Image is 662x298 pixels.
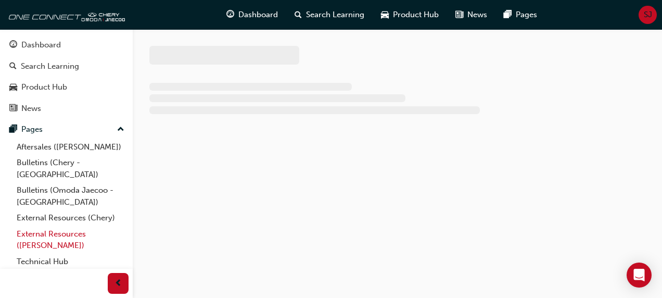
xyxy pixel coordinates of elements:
[455,8,463,21] span: news-icon
[9,83,17,92] span: car-icon
[467,9,487,21] span: News
[504,8,512,21] span: pages-icon
[639,6,657,24] button: SJ
[21,123,43,135] div: Pages
[627,263,652,288] div: Open Intercom Messenger
[12,155,129,182] a: Bulletins (Chery - [GEOGRAPHIC_DATA])
[12,182,129,210] a: Bulletins (Omoda Jaecoo - [GEOGRAPHIC_DATA])
[218,4,286,26] a: guage-iconDashboard
[9,104,17,114] span: news-icon
[373,4,447,26] a: car-iconProduct Hub
[295,8,302,21] span: search-icon
[4,57,129,76] a: Search Learning
[381,8,389,21] span: car-icon
[4,78,129,97] a: Product Hub
[226,8,234,21] span: guage-icon
[21,39,61,51] div: Dashboard
[238,9,278,21] span: Dashboard
[5,4,125,25] img: oneconnect
[12,254,129,281] a: Technical Hub ([PERSON_NAME])
[21,81,67,93] div: Product Hub
[21,103,41,115] div: News
[9,41,17,50] span: guage-icon
[12,226,129,254] a: External Resources ([PERSON_NAME])
[4,33,129,120] button: DashboardSearch LearningProduct HubNews
[4,120,129,139] button: Pages
[306,9,364,21] span: Search Learning
[114,277,122,290] span: prev-icon
[9,62,17,71] span: search-icon
[516,9,537,21] span: Pages
[393,9,439,21] span: Product Hub
[12,139,129,155] a: Aftersales ([PERSON_NAME])
[117,123,124,136] span: up-icon
[4,35,129,55] a: Dashboard
[12,210,129,226] a: External Resources (Chery)
[644,9,652,21] span: SJ
[447,4,495,26] a: news-iconNews
[4,99,129,118] a: News
[495,4,545,26] a: pages-iconPages
[21,60,79,72] div: Search Learning
[286,4,373,26] a: search-iconSearch Learning
[9,125,17,134] span: pages-icon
